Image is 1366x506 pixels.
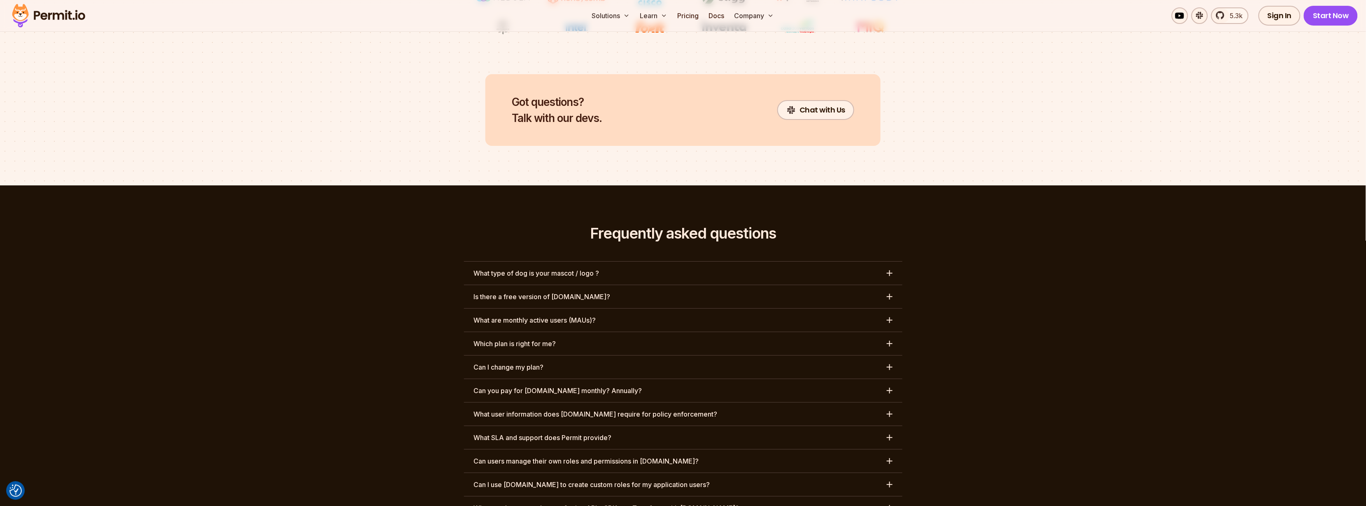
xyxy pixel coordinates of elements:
a: Docs [705,7,727,24]
button: What type of dog is your mascot / logo ? [464,262,902,285]
h3: Can I change my plan? [474,362,544,372]
button: Can users manage their own roles and permissions in [DOMAIN_NAME]? [464,450,902,473]
h3: What are monthly active users (MAUs)? [474,315,596,325]
h2: Talk with our devs. [512,94,602,126]
h3: What type of dog is your mascot / logo ? [474,268,599,278]
h3: What SLA and support does Permit provide? [474,433,612,443]
h3: What user information does [DOMAIN_NAME] require for policy enforcement? [474,409,718,419]
a: Sign In [1259,6,1301,26]
img: Revisit consent button [9,485,22,497]
button: Can I use [DOMAIN_NAME] to create custom roles for my application users? [464,473,902,496]
button: Can you pay for [DOMAIN_NAME] monthly? Annually? [464,379,902,402]
button: What SLA and support does Permit provide? [464,426,902,449]
button: What user information does [DOMAIN_NAME] require for policy enforcement? [464,403,902,426]
h3: Which plan is right for me? [474,339,556,349]
span: Got questions? [512,94,602,110]
button: Which plan is right for me? [464,332,902,355]
h3: Is there a free version of [DOMAIN_NAME]? [474,292,611,302]
a: 5.3k [1211,7,1249,24]
button: Consent Preferences [9,485,22,497]
button: Company [731,7,777,24]
h3: Can I use [DOMAIN_NAME] to create custom roles for my application users? [474,480,710,490]
button: Solutions [588,7,633,24]
button: Can I change my plan? [464,356,902,379]
a: Start Now [1304,6,1358,26]
a: Chat with Us [777,100,854,120]
h3: Can users manage their own roles and permissions in [DOMAIN_NAME]? [474,456,699,466]
a: Pricing [674,7,702,24]
h2: Frequently asked questions [464,225,902,241]
img: Permit logo [8,2,89,30]
button: What are monthly active users (MAUs)? [464,309,902,332]
button: Learn [636,7,671,24]
span: 5.3k [1225,11,1243,21]
h3: Can you pay for [DOMAIN_NAME] monthly? Annually? [474,386,642,396]
button: Is there a free version of [DOMAIN_NAME]? [464,285,902,308]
